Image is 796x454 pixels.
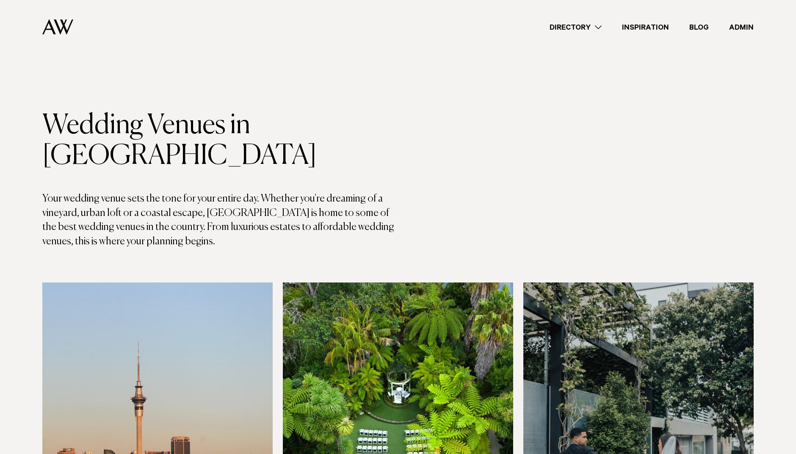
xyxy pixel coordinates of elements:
a: Inspiration [612,22,679,33]
a: Blog [679,22,719,33]
a: Admin [719,22,764,33]
img: Auckland Weddings Logo [42,19,73,35]
a: Directory [539,22,612,33]
h1: Wedding Venues in [GEOGRAPHIC_DATA] [42,111,398,172]
p: Your wedding venue sets the tone for your entire day. Whether you're dreaming of a vineyard, urba... [42,192,398,249]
